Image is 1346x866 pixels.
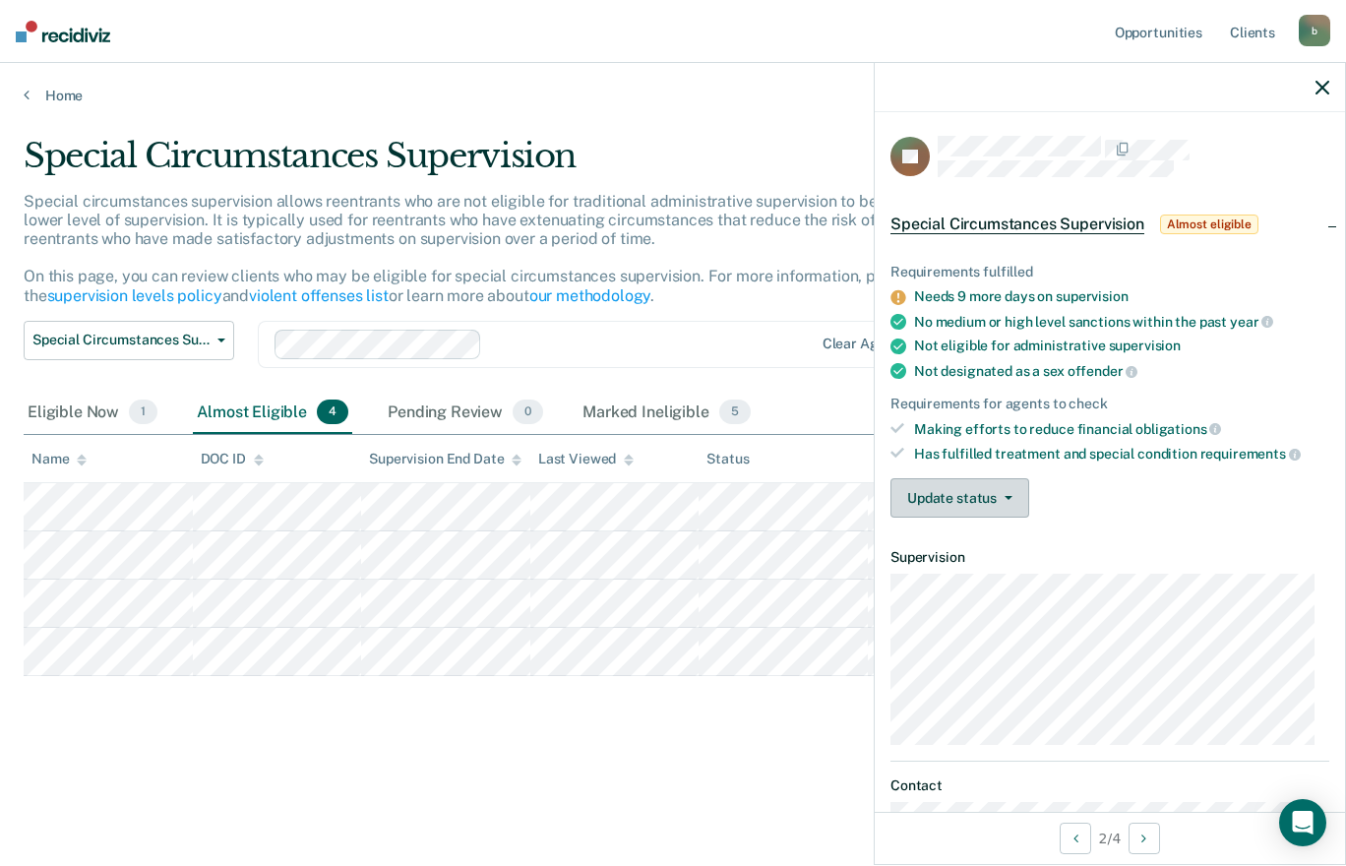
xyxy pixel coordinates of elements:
div: DOC ID [201,451,264,467]
div: Status [706,451,749,467]
div: Almost Eligible [193,392,352,435]
div: Not designated as a sex [914,362,1329,380]
span: Special Circumstances Supervision [890,215,1144,234]
span: 0 [513,400,543,425]
div: Pending Review [384,392,547,435]
span: 4 [317,400,348,425]
span: requirements [1200,446,1301,462]
dt: Contact [890,777,1329,794]
span: supervision [1109,338,1181,353]
a: supervision levels policy [47,286,222,305]
div: Making efforts to reduce financial [914,420,1329,438]
div: Supervision End Date [369,451,521,467]
div: No medium or high level sanctions within the past [914,313,1329,331]
span: year [1230,314,1273,330]
div: Last Viewed [538,451,634,467]
span: 1 [129,400,157,425]
div: Eligible Now [24,392,161,435]
button: Previous Opportunity [1060,823,1091,854]
div: Requirements fulfilled [890,264,1329,280]
div: Clear agents [823,336,906,352]
div: Has fulfilled treatment and special condition [914,445,1329,463]
p: Special circumstances supervision allows reentrants who are not eligible for traditional administ... [24,192,990,305]
div: Special Circumstances SupervisionAlmost eligible [875,193,1345,256]
div: Name [31,451,87,467]
span: Almost eligible [1160,215,1258,234]
span: 5 [719,400,751,425]
button: Update status [890,478,1029,518]
span: offender [1068,363,1138,379]
div: Special Circumstances Supervision [24,136,1033,192]
div: Requirements for agents to check [890,396,1329,412]
div: Needs 9 more days on supervision [914,288,1329,305]
dt: Supervision [890,549,1329,566]
a: Home [24,87,1322,104]
div: Not eligible for administrative [914,338,1329,354]
span: obligations [1135,421,1221,437]
button: Next Opportunity [1129,823,1160,854]
div: 2 / 4 [875,812,1345,864]
img: Recidiviz [16,21,110,42]
div: b [1299,15,1330,46]
div: Marked Ineligible [579,392,755,435]
a: our methodology [529,286,651,305]
a: violent offenses list [249,286,389,305]
div: Open Intercom Messenger [1279,799,1326,846]
span: Special Circumstances Supervision [32,332,210,348]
